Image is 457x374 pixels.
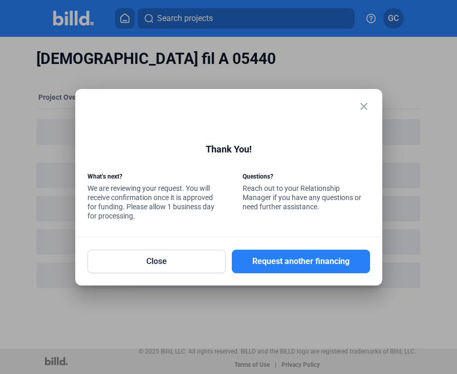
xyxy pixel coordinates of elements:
[243,172,369,184] div: Questions?
[358,100,370,113] mat-icon: close
[88,172,214,184] div: What’s next?
[88,172,214,223] div: We are reviewing your request. You will receive confirmation once it is approved for funding. Ple...
[232,250,370,273] button: Request another financing
[88,250,226,273] button: Close
[88,142,370,159] div: Thank You!
[243,172,369,214] div: Reach out to your Relationship Manager if you have any questions or need further assistance.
